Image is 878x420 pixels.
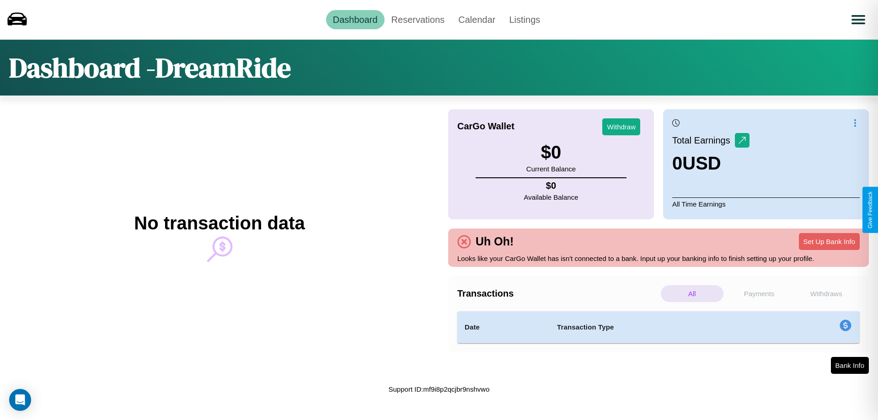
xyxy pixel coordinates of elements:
[526,142,576,163] h3: $ 0
[557,322,765,333] h4: Transaction Type
[385,10,452,29] a: Reservations
[457,252,860,265] p: Looks like your CarGo Wallet has isn't connected to a bank. Input up your banking info to finish ...
[524,181,578,191] h4: $ 0
[9,389,31,411] div: Open Intercom Messenger
[451,10,502,29] a: Calendar
[728,285,791,302] p: Payments
[672,132,735,149] p: Total Earnings
[602,118,640,135] button: Withdraw
[465,322,542,333] h4: Date
[661,285,723,302] p: All
[9,49,291,86] h1: Dashboard - DreamRide
[389,383,490,395] p: Support ID: mf9i8p2qcjbr9nshvwo
[457,288,658,299] h4: Transactions
[134,213,305,234] h2: No transaction data
[457,121,514,132] h4: CarGo Wallet
[502,10,547,29] a: Listings
[326,10,385,29] a: Dashboard
[867,191,873,229] div: Give Feedback
[672,197,860,210] p: All Time Earnings
[471,235,518,248] h4: Uh Oh!
[457,311,860,343] table: simple table
[795,285,857,302] p: Withdraws
[799,233,860,250] button: Set Up Bank Info
[524,191,578,203] p: Available Balance
[526,163,576,175] p: Current Balance
[846,7,871,32] button: Open menu
[672,153,750,174] h3: 0 USD
[831,357,869,374] button: Bank Info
